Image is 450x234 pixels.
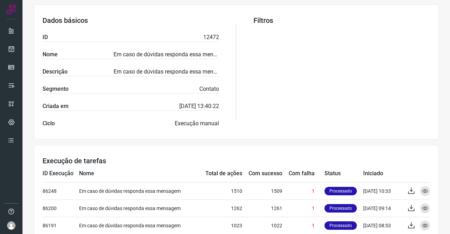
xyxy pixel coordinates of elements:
td: 1 [282,182,324,200]
label: Segmento [43,85,69,93]
td: 86200 [43,200,79,217]
td: 1022 [242,217,282,234]
td: 1023 [199,217,243,234]
td: Em caso de dúvidas responda essa mensagem [79,200,199,217]
td: 1510 [199,182,243,200]
td: 1 [282,217,324,234]
td: Com sucesso [242,165,282,182]
p: Processado [324,187,357,195]
td: 1509 [242,182,282,200]
p: Em caso de dúvidas responda essa mensagem [114,68,219,76]
td: [DATE] 08:53 [363,217,402,234]
img: avatar-user-boy.jpg [7,221,15,230]
td: 1261 [242,200,282,217]
h3: Filtros [253,16,430,25]
td: [DATE] 10:33 [363,182,402,200]
td: Iniciado [363,165,402,182]
label: Criada em [43,102,69,110]
td: 1262 [199,200,243,217]
p: Execução manual [175,119,219,128]
p: Contato [199,85,219,93]
td: 1 [282,200,324,217]
td: ID Execução [43,165,79,182]
p: Processado [324,204,357,213]
label: Descrição [43,68,67,76]
td: Em caso de dúvidas responda essa mensagem [79,182,199,200]
label: ID [43,33,48,42]
p: [DATE] 13:40:22 [179,102,219,110]
img: Logo [6,4,17,15]
p: Processado [324,221,357,230]
h3: Dados básicos [43,16,219,25]
p: Em caso de dúvidas responda essa mensagem [114,50,219,59]
td: 86191 [43,217,79,234]
label: Nome [43,50,58,59]
td: 86248 [43,182,79,200]
h3: Execução de tarefas [43,157,430,165]
td: [DATE] 09:14 [363,200,402,217]
p: 12472 [203,33,219,42]
td: Nome [79,165,199,182]
label: Ciclo [43,119,55,128]
td: Em caso de dúvidas responda essa mensagem [79,217,199,234]
td: Total de ações [199,165,243,182]
td: Status [324,165,363,182]
td: Com falha [282,165,324,182]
